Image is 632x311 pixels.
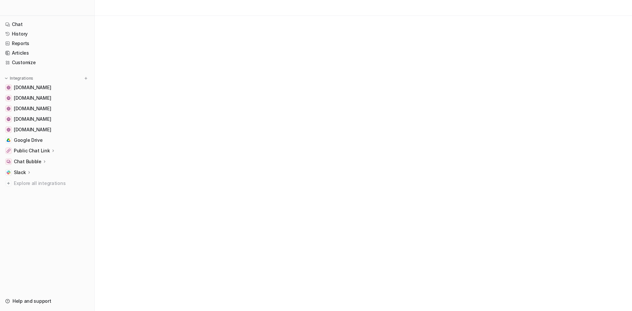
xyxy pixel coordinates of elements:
img: learn.teamassurance.com [7,117,11,121]
button: Integrations [3,75,35,82]
span: Explore all integrations [14,178,89,189]
span: [DOMAIN_NAME] [14,95,51,101]
img: expand menu [4,76,9,81]
span: [DOMAIN_NAME] [14,84,51,91]
a: Reports [3,39,92,48]
span: [DOMAIN_NAME] [14,126,51,133]
img: menu_add.svg [84,76,88,81]
span: Google Drive [14,137,43,143]
a: Explore all integrations [3,179,92,188]
a: Customize [3,58,92,67]
p: Chat Bubble [14,158,41,165]
img: teamassurance.com [7,107,11,111]
a: Google DriveGoogle Drive [3,136,92,145]
span: [DOMAIN_NAME] [14,105,51,112]
a: Articles [3,48,92,58]
p: Slack [14,169,26,176]
img: app.elev.io [7,128,11,132]
a: learn.teamassurance.com[DOMAIN_NAME] [3,115,92,124]
img: Public Chat Link [7,149,11,153]
a: teamassurance.elevio.help[DOMAIN_NAME] [3,93,92,103]
img: explore all integrations [5,180,12,187]
img: blog.teamassurance.com [7,86,11,90]
p: Public Chat Link [14,147,50,154]
a: teamassurance.com[DOMAIN_NAME] [3,104,92,113]
img: Google Drive [7,138,11,142]
img: Slack [7,170,11,174]
img: Chat Bubble [7,160,11,164]
a: blog.teamassurance.com[DOMAIN_NAME] [3,83,92,92]
p: Integrations [10,76,33,81]
a: app.elev.io[DOMAIN_NAME] [3,125,92,134]
img: teamassurance.elevio.help [7,96,11,100]
a: Chat [3,20,92,29]
span: [DOMAIN_NAME] [14,116,51,122]
a: History [3,29,92,39]
a: Help and support [3,297,92,306]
